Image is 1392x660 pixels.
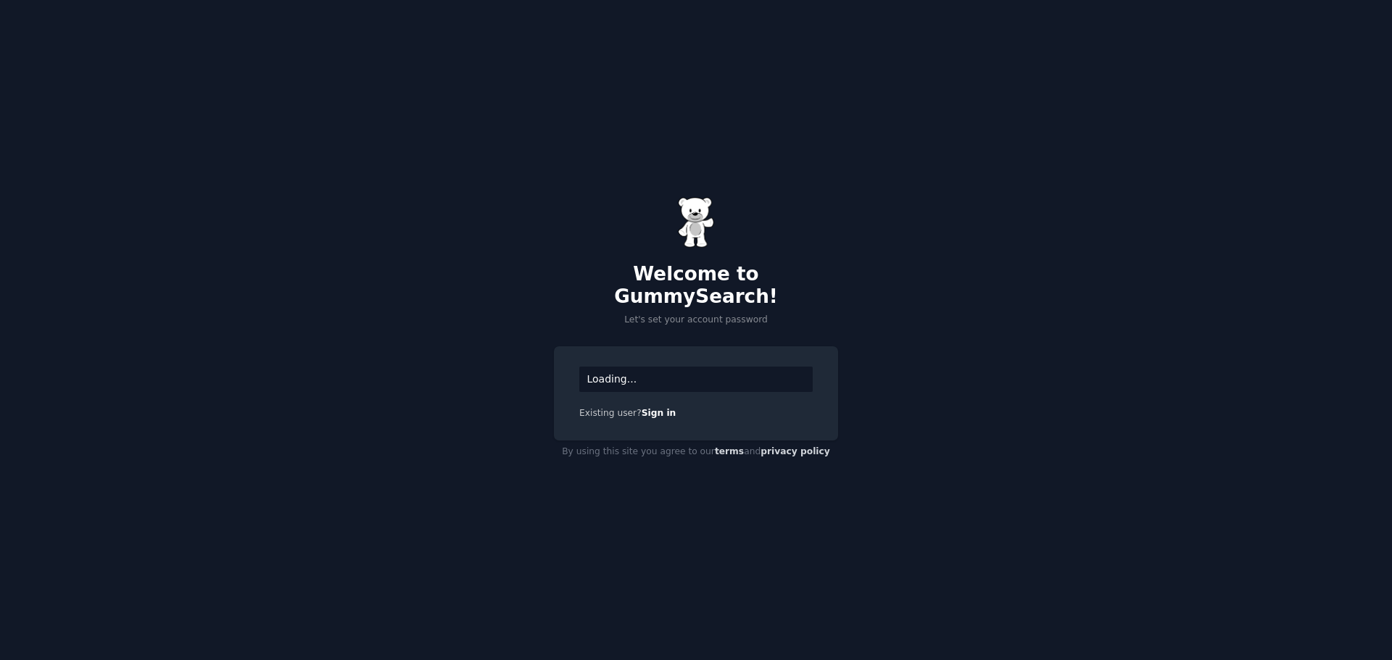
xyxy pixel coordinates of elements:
a: Sign in [642,408,676,418]
a: terms [715,446,744,456]
p: Let's set your account password [554,314,838,327]
div: By using this site you agree to our and [554,440,838,464]
a: privacy policy [761,446,830,456]
img: Gummy Bear [678,197,714,248]
h2: Welcome to GummySearch! [554,263,838,309]
div: Loading... [579,367,813,392]
span: Existing user? [579,408,642,418]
